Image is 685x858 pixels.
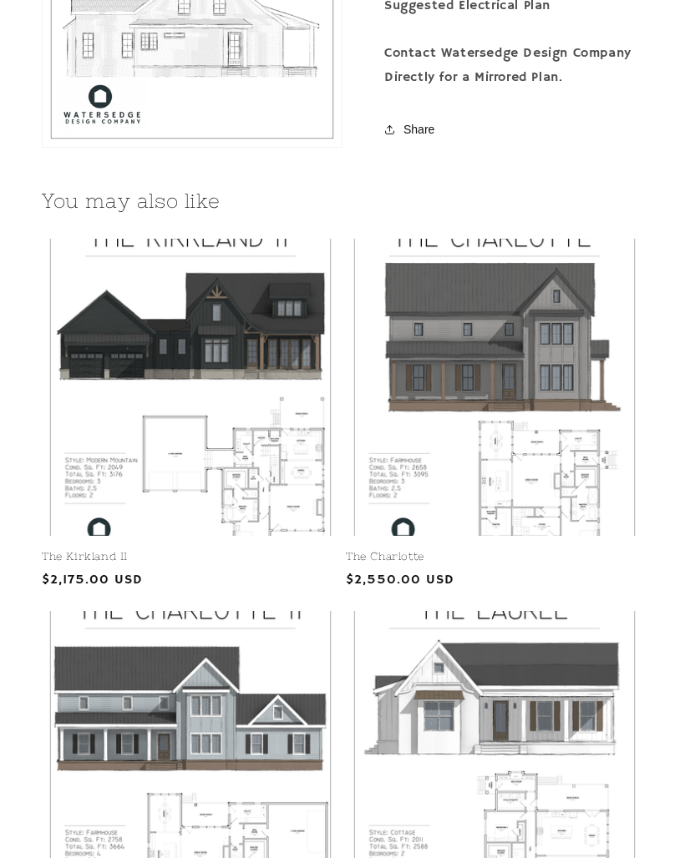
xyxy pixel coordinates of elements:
[42,550,339,564] a: The Kirkland II
[384,111,439,148] button: Share
[346,550,643,564] a: The Charlotte
[42,188,643,214] h2: You may also like
[384,42,643,90] div: Contact Watersedge Design Company Directly for a Mirrored Plan.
